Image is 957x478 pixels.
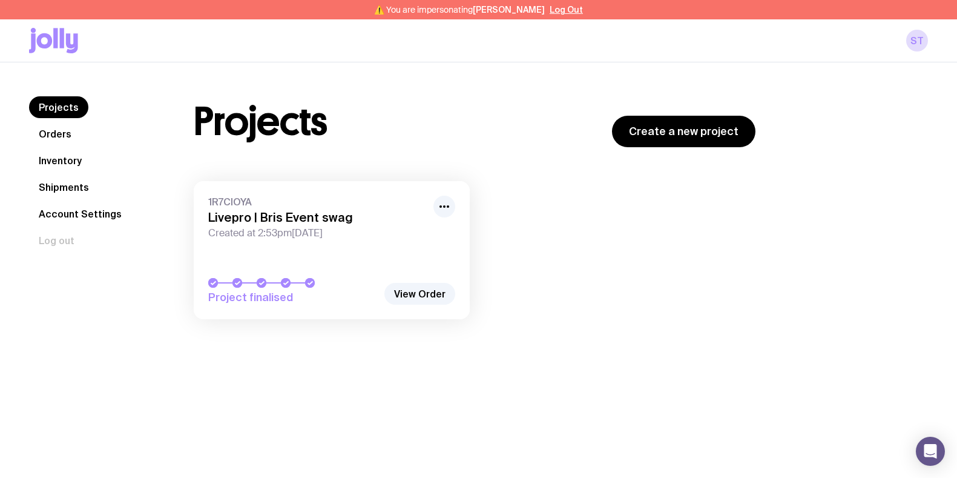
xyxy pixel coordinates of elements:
[906,30,928,51] a: ST
[29,230,84,251] button: Log out
[916,437,945,466] div: Open Intercom Messenger
[29,150,91,171] a: Inventory
[612,116,755,147] a: Create a new project
[29,123,81,145] a: Orders
[374,5,545,15] span: ⚠️ You are impersonating
[208,196,426,208] span: 1R7CIOYA
[384,283,455,305] a: View Order
[208,227,426,239] span: Created at 2:53pm[DATE]
[29,96,88,118] a: Projects
[194,102,327,141] h1: Projects
[194,181,470,319] a: 1R7CIOYALivepro | Bris Event swagCreated at 2:53pm[DATE]Project finalised
[29,176,99,198] a: Shipments
[29,203,131,225] a: Account Settings
[208,210,426,225] h3: Livepro | Bris Event swag
[473,5,545,15] span: [PERSON_NAME]
[550,5,583,15] button: Log Out
[208,290,378,305] span: Project finalised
